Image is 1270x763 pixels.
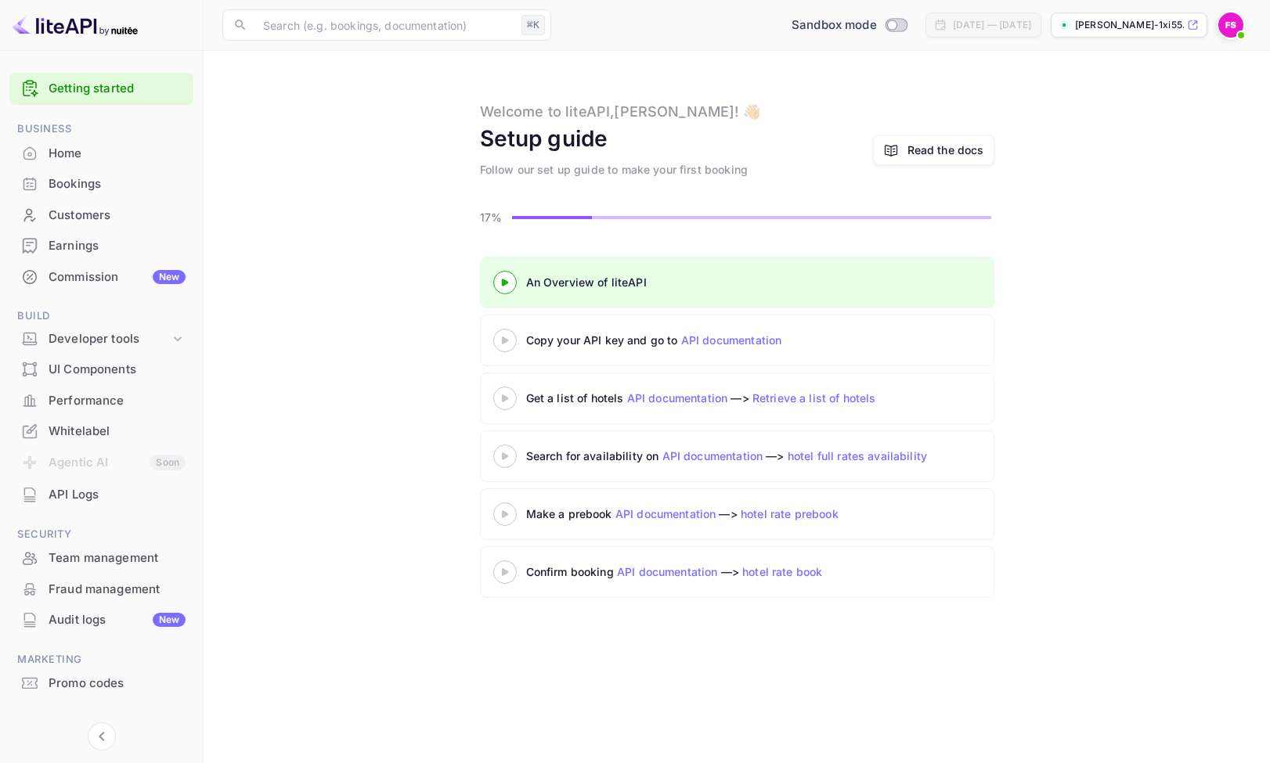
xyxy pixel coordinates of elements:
a: API documentation [615,507,716,520]
a: Bookings [9,169,193,198]
div: Customers [9,200,193,231]
a: hotel rate book [742,565,822,578]
a: hotel full rates availability [788,449,927,462]
a: Performance [9,386,193,415]
span: Marketing [9,651,193,668]
div: Audit logsNew [9,605,193,635]
div: UI Components [49,361,186,379]
div: Setup guide [480,122,608,155]
div: Get a list of hotels —> [526,390,918,406]
input: Search (e.g. bookings, documentation) [254,9,515,41]
p: [PERSON_NAME]-1xi55.... [1075,18,1184,32]
div: Customers [49,207,186,225]
a: Getting started [49,80,186,98]
a: hotel rate prebook [741,507,839,520]
a: UI Components [9,355,193,383]
a: Earnings [9,231,193,260]
div: New [153,613,186,627]
div: Earnings [9,231,193,261]
button: Collapse navigation [88,722,116,750]
a: Audit logsNew [9,605,193,634]
div: CommissionNew [9,262,193,293]
div: Audit logs [49,611,186,629]
a: API documentation [627,391,728,405]
a: API documentation [681,333,782,347]
div: ⌘K [521,15,545,35]
div: Switch to Production mode [785,16,913,34]
div: API Logs [49,486,186,504]
a: Customers [9,200,193,229]
a: API Logs [9,480,193,509]
div: Team management [9,543,193,574]
div: [DATE] — [DATE] [953,18,1031,32]
div: Developer tools [9,326,193,353]
div: Copy your API key and go to [526,332,918,348]
a: Retrieve a list of hotels [752,391,876,405]
div: Welcome to liteAPI, [PERSON_NAME] ! 👋🏻 [480,101,760,122]
a: Home [9,139,193,167]
a: Whitelabel [9,416,193,445]
a: Read the docs [907,142,984,158]
div: Developer tools [49,330,170,348]
a: API documentation [662,449,763,462]
div: UI Components [9,355,193,385]
span: Sandbox mode [792,16,877,34]
a: CommissionNew [9,262,193,291]
div: Bookings [9,169,193,200]
img: LiteAPI logo [13,13,138,38]
div: Whitelabel [49,423,186,441]
div: Fraud management [9,574,193,605]
div: Home [49,145,186,163]
div: Search for availability on —> [526,448,1074,464]
img: Fredrik Sjoberg [1218,13,1243,38]
div: Home [9,139,193,169]
div: Whitelabel [9,416,193,447]
div: Performance [9,386,193,416]
span: Security [9,526,193,543]
div: Team management [49,549,186,567]
div: Promo codes [9,668,193,699]
div: Fraud management [49,581,186,599]
div: Make a prebook —> [526,506,918,522]
div: Promo codes [49,675,186,693]
a: Fraud management [9,574,193,603]
div: New [153,270,186,284]
div: Confirm booking —> [526,563,918,580]
p: 17% [480,209,507,225]
div: Follow our set up guide to make your first booking [480,161,749,178]
div: Bookings [49,175,186,193]
div: Performance [49,392,186,410]
span: Build [9,308,193,325]
div: An Overview of liteAPI [526,274,918,290]
a: Team management [9,543,193,572]
a: API documentation [617,565,718,578]
a: Promo codes [9,668,193,697]
div: Earnings [49,237,186,255]
div: API Logs [9,480,193,510]
div: Commission [49,268,186,286]
span: Business [9,121,193,138]
div: Getting started [9,73,193,105]
a: Read the docs [873,135,994,165]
